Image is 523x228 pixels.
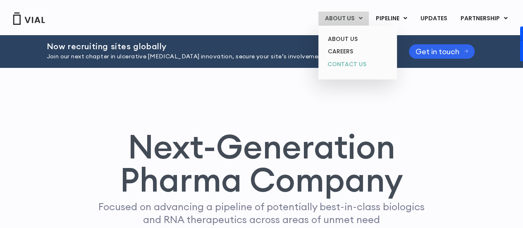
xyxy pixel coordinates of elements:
a: PARTNERSHIPMenu Toggle [454,12,514,26]
p: Join our next chapter in ulcerative [MEDICAL_DATA] innovation, secure your site’s involvement [DA... [47,52,388,61]
a: UPDATES [414,12,454,26]
a: ABOUT USMenu Toggle [318,12,369,26]
h1: Next-Generation Pharma Company [83,130,441,196]
a: Get in touch [409,44,475,59]
h2: Now recruiting sites globally [47,42,388,51]
a: PIPELINEMenu Toggle [369,12,413,26]
img: Vial Logo [12,12,45,25]
a: CONTACT US [321,58,394,71]
a: CAREERS [321,45,394,58]
span: Get in touch [416,48,459,55]
p: Focused on advancing a pipeline of potentially best-in-class biologics and RNA therapeutics acros... [95,200,428,226]
a: ABOUT US [321,33,394,46]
